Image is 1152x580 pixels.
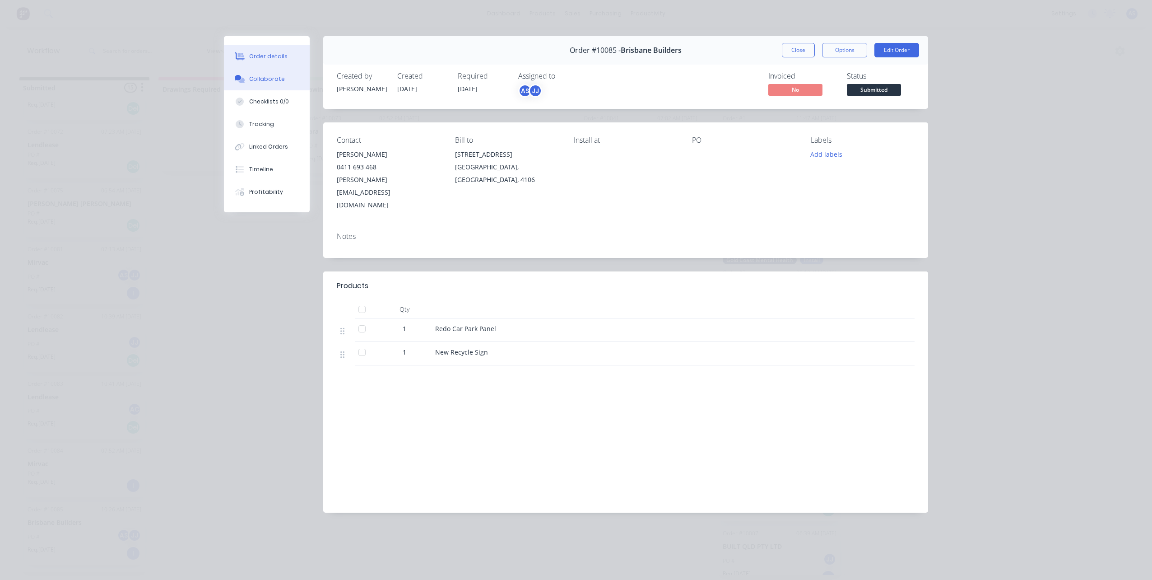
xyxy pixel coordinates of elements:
[337,72,386,80] div: Created by
[455,148,559,186] div: [STREET_ADDRESS][GEOGRAPHIC_DATA], [GEOGRAPHIC_DATA], 4106
[224,181,310,203] button: Profitability
[518,84,532,98] div: AS
[847,84,901,98] button: Submitted
[403,347,406,357] span: 1
[847,72,915,80] div: Status
[692,136,796,145] div: PO
[768,72,836,80] div: Invoiced
[782,43,815,57] button: Close
[337,173,441,211] div: [PERSON_NAME][EMAIL_ADDRESS][DOMAIN_NAME]
[455,136,559,145] div: Bill to
[435,324,496,333] span: Redo Car Park Panel
[249,165,273,173] div: Timeline
[337,232,915,241] div: Notes
[377,300,432,318] div: Qty
[224,113,310,136] button: Tracking
[224,45,310,68] button: Order details
[805,148,847,160] button: Add labels
[874,43,919,57] button: Edit Order
[518,72,609,80] div: Assigned to
[458,84,478,93] span: [DATE]
[224,90,310,113] button: Checklists 0/0
[822,43,867,57] button: Options
[397,84,417,93] span: [DATE]
[570,46,621,55] span: Order #10085 -
[458,72,507,80] div: Required
[337,148,441,161] div: [PERSON_NAME]
[621,46,682,55] span: Brisbane Builders
[224,158,310,181] button: Timeline
[435,348,488,356] span: New Recycle Sign
[224,136,310,158] button: Linked Orders
[249,98,289,106] div: Checklists 0/0
[224,68,310,90] button: Collaborate
[337,281,368,291] div: Products
[249,75,285,83] div: Collaborate
[455,148,559,161] div: [STREET_ADDRESS]
[249,120,274,128] div: Tracking
[249,188,283,196] div: Profitability
[249,52,288,61] div: Order details
[337,136,441,145] div: Contact
[337,148,441,211] div: [PERSON_NAME]0411 693 468[PERSON_NAME][EMAIL_ADDRESS][DOMAIN_NAME]
[768,84,822,95] span: No
[518,84,542,98] button: ASJJ
[397,72,447,80] div: Created
[847,84,901,95] span: Submitted
[455,161,559,186] div: [GEOGRAPHIC_DATA], [GEOGRAPHIC_DATA], 4106
[337,84,386,94] div: [PERSON_NAME]
[574,136,678,145] div: Install at
[811,136,915,145] div: Labels
[249,143,288,151] div: Linked Orders
[529,84,542,98] div: JJ
[337,161,441,173] div: 0411 693 468
[403,324,406,333] span: 1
